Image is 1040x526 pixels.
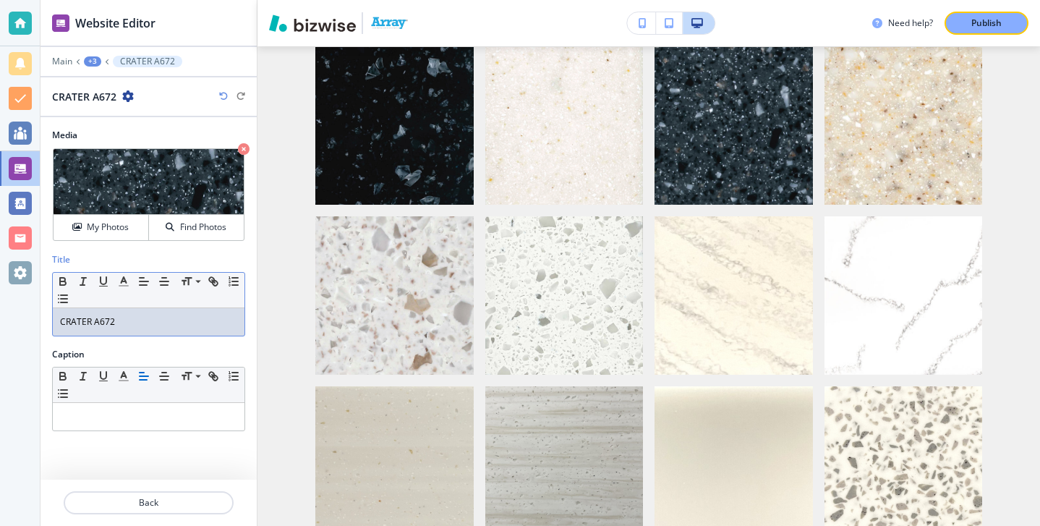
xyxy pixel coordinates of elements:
h2: Website Editor [75,14,155,32]
h4: Find Photos [180,221,226,234]
h2: Caption [52,348,85,361]
h4: My Photos [87,221,129,234]
h2: Title [52,253,70,266]
img: Bizwise Logo [269,14,356,32]
button: My Photos [54,215,149,240]
button: Find Photos [149,215,244,240]
h3: Need help? [888,17,933,30]
img: Your Logo [369,17,408,30]
button: Publish [945,12,1028,35]
h2: Media [52,129,245,142]
button: Back [64,491,234,514]
img: editor icon [52,14,69,32]
div: My PhotosFind Photos [52,148,245,242]
button: CRATER A672 [113,56,182,67]
p: Publish [971,17,1002,30]
p: CRATER A672 [120,56,175,67]
button: +3 [84,56,101,67]
p: Back [65,496,232,509]
p: CRATER A672 [60,315,237,328]
h2: CRATER A672 [52,89,116,104]
button: Main [52,56,72,67]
